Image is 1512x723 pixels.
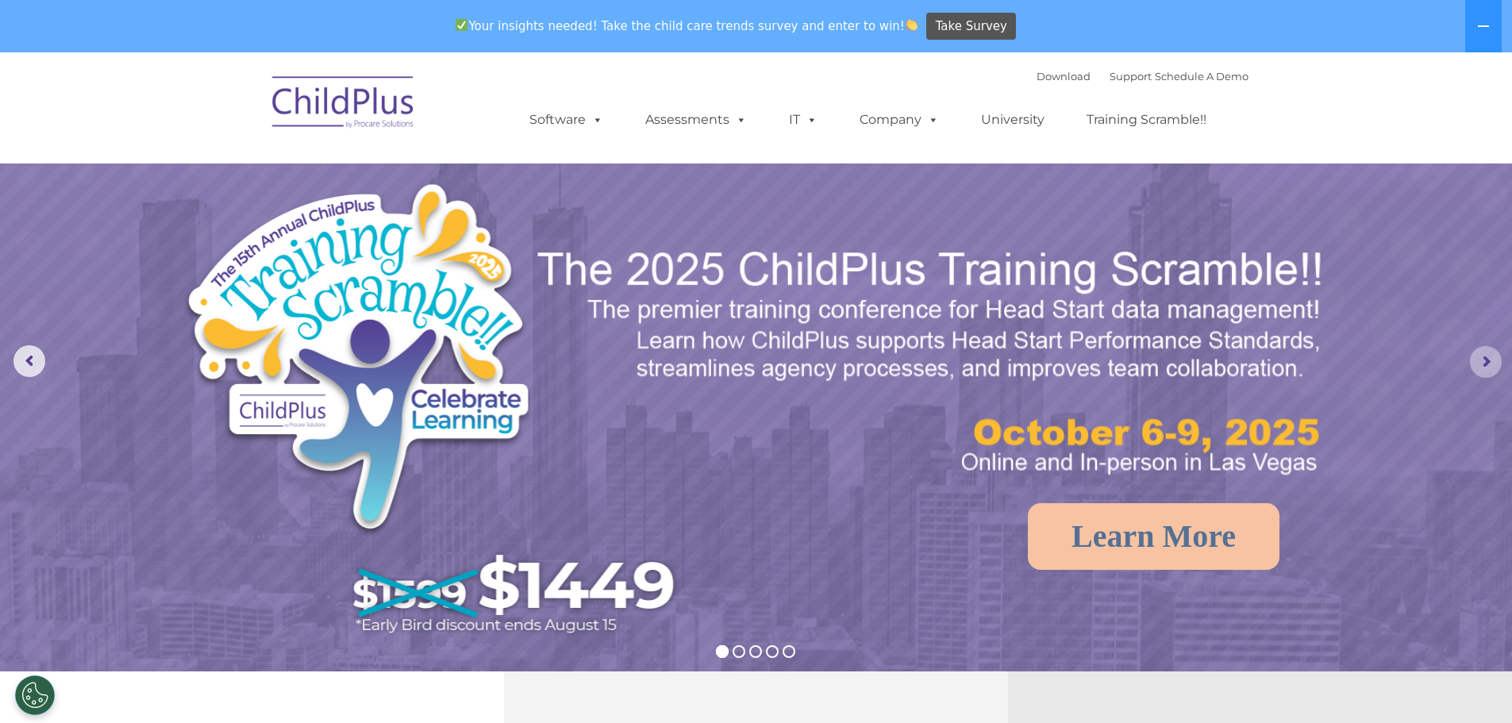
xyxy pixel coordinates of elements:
[906,19,918,31] img: 👏
[844,104,955,136] a: Company
[773,104,833,136] a: IT
[15,675,55,715] button: Cookies Settings
[629,104,763,136] a: Assessments
[965,104,1060,136] a: University
[456,19,467,31] img: ✅
[1155,70,1248,83] a: Schedule A Demo
[449,10,925,41] span: Your insights needed! Take the child care trends survey and enter to win!
[221,170,288,182] span: Phone number
[1037,70,1248,83] font: |
[1028,503,1279,570] a: Learn More
[1110,70,1152,83] a: Support
[1037,70,1091,83] a: Download
[926,13,1016,40] a: Take Survey
[514,104,619,136] a: Software
[264,65,423,144] img: ChildPlus by Procare Solutions
[936,13,1007,40] span: Take Survey
[221,105,269,117] span: Last name
[1071,104,1222,136] a: Training Scramble!!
